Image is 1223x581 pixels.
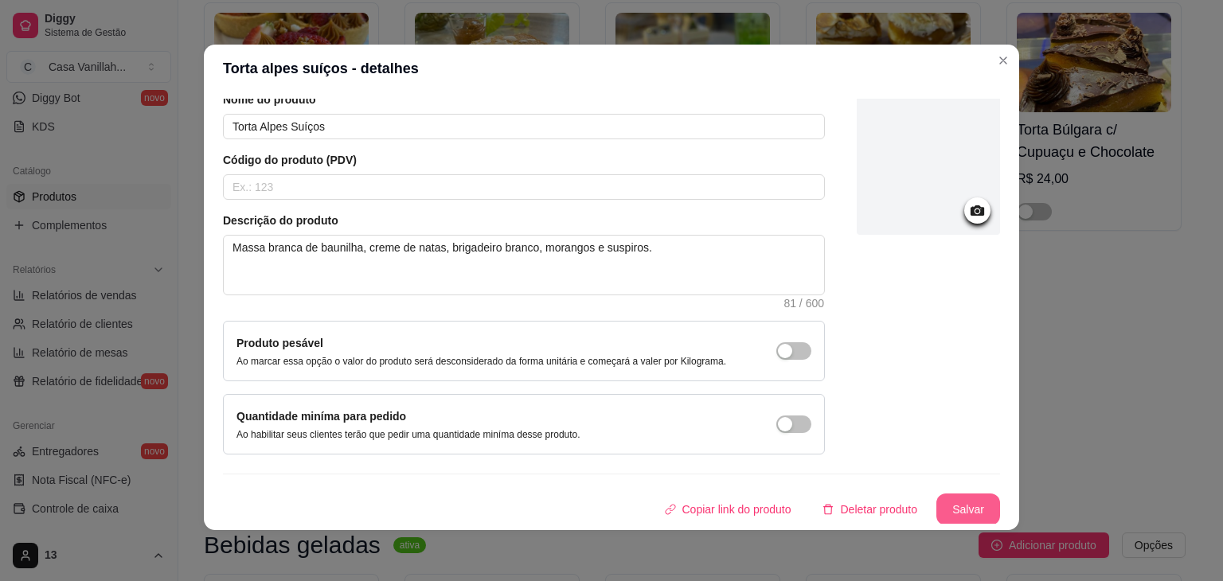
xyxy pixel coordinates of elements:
[224,236,824,294] textarea: Massa branca de baunilha, creme de natas, brigadeiro branco, morangos e suspiros.
[204,45,1019,92] header: Torta alpes suíços - detalhes
[236,428,580,441] p: Ao habilitar seus clientes terão que pedir uma quantidade miníma desse produto.
[223,213,825,228] article: Descrição do produto
[223,114,825,139] input: Ex.: Hamburguer de costela
[223,152,825,168] article: Código do produto (PDV)
[236,355,726,368] p: Ao marcar essa opção o valor do produto será desconsiderado da forma unitária e começará a valer ...
[652,493,804,525] button: Copiar link do produto
[991,48,1016,73] button: Close
[810,493,930,525] button: deleteDeletar produto
[223,92,825,107] article: Nome do produto
[223,174,825,200] input: Ex.: 123
[236,410,406,423] label: Quantidade miníma para pedido
[822,504,834,515] span: delete
[236,337,323,349] label: Produto pesável
[936,493,1000,525] button: Salvar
